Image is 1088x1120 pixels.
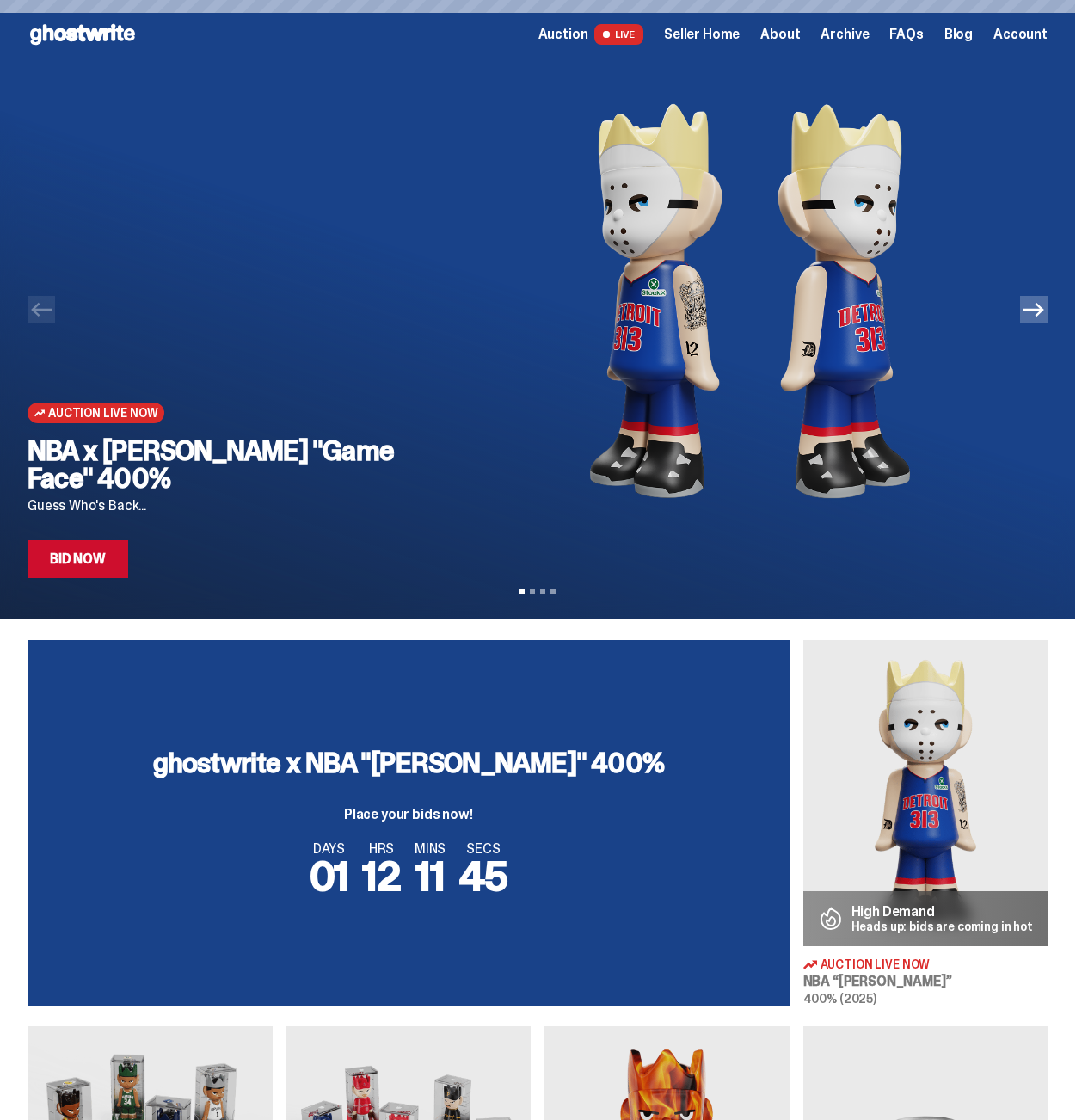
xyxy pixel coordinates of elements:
[594,24,643,45] span: LIVE
[803,640,1048,946] img: Eminem
[459,849,507,903] span: 45
[519,589,525,594] button: View slide 1
[550,589,556,594] button: View slide 4
[362,842,401,856] span: HRS
[153,808,664,822] p: Place your bids now!
[664,28,740,41] a: Seller Home
[993,28,1048,41] a: Account
[760,28,800,41] a: About
[944,28,973,41] a: Blog
[540,589,545,594] button: View slide 3
[310,849,349,903] span: 01
[415,849,445,903] span: 11
[28,437,452,492] h2: NBA x [PERSON_NAME] "Game Face" 400%
[803,975,1048,988] h3: NBA “[PERSON_NAME]”
[28,540,128,578] a: Bid Now
[538,24,643,45] a: Auction LIVE
[310,842,349,856] span: DAYS
[28,296,55,323] button: Previous
[28,499,452,513] p: Guess Who's Back...
[153,749,664,777] h3: ghostwrite x NBA "[PERSON_NAME]" 400%
[538,28,588,41] span: Auction
[1020,296,1048,323] button: Next
[803,640,1048,1006] a: Eminem High Demand Heads up: bids are coming in hot Auction Live Now
[530,589,535,594] button: View slide 2
[851,920,1034,932] p: Heads up: bids are coming in hot
[851,905,1034,919] p: High Demand
[48,406,157,420] span: Auction Live Now
[821,958,931,970] span: Auction Live Now
[480,69,1020,533] img: NBA x Eminem "Game Face" 400%
[803,991,876,1006] span: 400% (2025)
[415,842,446,856] span: MINS
[821,28,869,41] a: Archive
[459,842,507,856] span: SECS
[362,849,401,903] span: 12
[889,28,923,41] a: FAQs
